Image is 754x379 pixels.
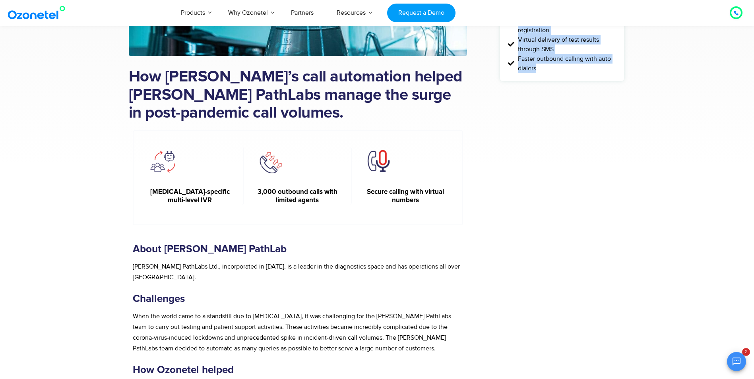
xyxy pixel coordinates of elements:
[742,348,750,356] span: 2
[129,68,467,122] h1: How [PERSON_NAME]’s call automation helped [PERSON_NAME] PathLabs manage the surge in post-pandem...
[149,147,178,177] img: Dr-icon-1
[364,147,393,177] img: Dr-icon-3
[133,365,234,375] b: How Ozonetel helped
[364,188,448,205] h6: Secure calling with virtual numbers
[133,263,460,281] span: [PERSON_NAME] PathLabs Ltd., incorporated in [DATE], is a leader in the diagnostics space and has...
[516,35,616,54] span: Virtual delivery of test results through SMS
[516,54,616,73] span: Faster outbound calling with auto dialers
[133,294,185,304] b: Challenges
[727,352,746,371] button: Open chat
[387,4,455,22] a: Request a Demo
[256,147,286,177] img: Dr-icon-2
[133,244,287,254] b: About [PERSON_NAME] PathLab
[256,188,339,205] h6: 3,000 outbound calls with limited agents
[133,312,451,352] span: When the world came to a standstill due to [MEDICAL_DATA], it was challenging for the [PERSON_NAM...
[149,188,232,205] h6: [MEDICAL_DATA]-specific multi-level IVR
